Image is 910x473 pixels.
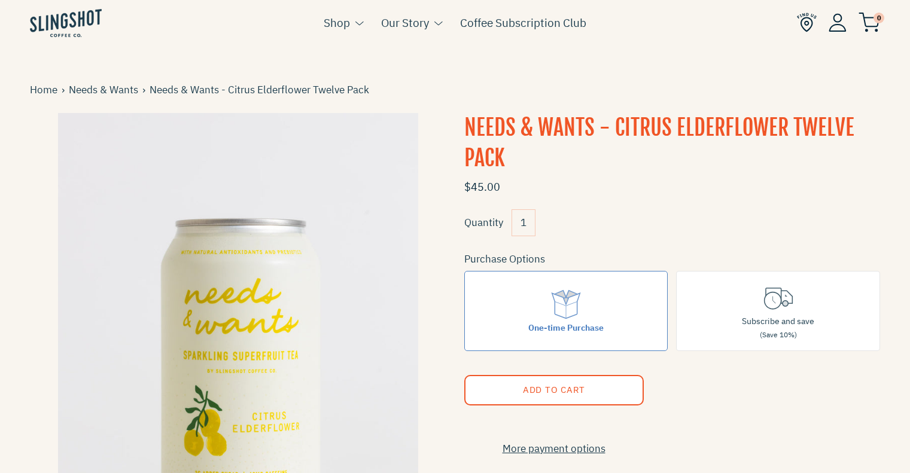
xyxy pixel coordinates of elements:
[742,316,814,326] span: Subscribe and save
[142,82,150,98] span: ›
[760,330,797,339] span: (Save 10%)
[464,180,500,194] span: $45.00
[464,441,644,457] a: More payment options
[464,113,881,173] h1: Needs & Wants - Citrus Elderflower Twelve Pack
[30,82,62,98] a: Home
[859,13,880,32] img: cart
[797,13,817,32] img: Find Us
[874,13,884,23] span: 0
[829,13,847,32] img: Account
[381,14,429,32] a: Our Story
[464,216,503,229] label: Quantity
[464,375,644,405] button: Add to Cart
[460,14,586,32] a: Coffee Subscription Club
[464,251,545,267] legend: Purchase Options
[150,82,373,98] span: Needs & Wants - Citrus Elderflower Twelve Pack
[69,82,142,98] a: Needs & Wants
[62,82,69,98] span: ›
[522,384,585,395] span: Add to Cart
[859,16,880,30] a: 0
[324,14,350,32] a: Shop
[528,321,604,334] div: One-time Purchase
